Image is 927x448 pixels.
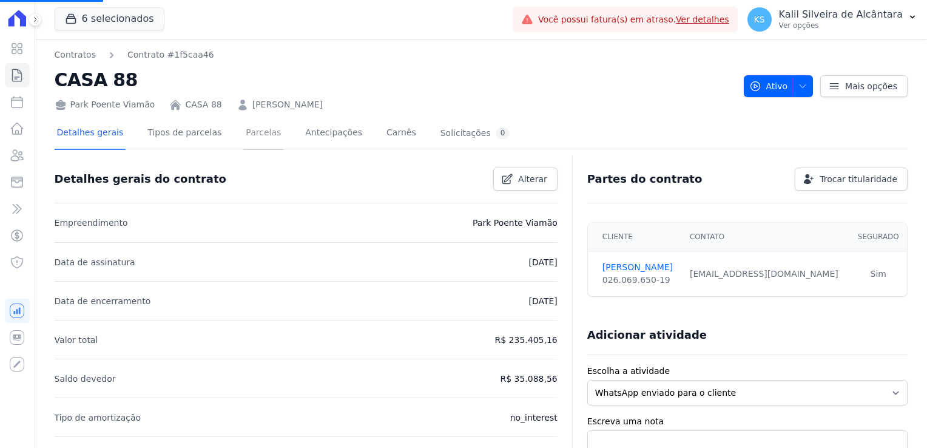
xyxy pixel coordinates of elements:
h3: Adicionar atividade [587,328,707,342]
div: 0 [496,127,510,139]
p: Data de assinatura [55,255,135,270]
a: Solicitações0 [438,118,513,150]
p: Park Poente Viamão [473,216,558,230]
a: Tipos de parcelas [145,118,224,150]
label: Escreva uma nota [587,415,908,428]
a: Detalhes gerais [55,118,126,150]
nav: Breadcrumb [55,49,214,61]
a: Contrato #1f5caa46 [127,49,214,61]
p: no_interest [510,410,558,425]
h3: Detalhes gerais do contrato [55,172,226,186]
td: Sim [850,251,907,297]
p: [DATE] [528,294,557,308]
p: R$ 235.405,16 [495,333,558,347]
a: Mais opções [820,75,908,97]
div: [EMAIL_ADDRESS][DOMAIN_NAME] [690,268,843,280]
p: [DATE] [528,255,557,270]
a: Ver detalhes [676,15,729,24]
p: Valor total [55,333,98,347]
a: Antecipações [303,118,365,150]
h2: CASA 88 [55,66,734,93]
button: 6 selecionados [55,7,164,30]
a: Alterar [493,168,558,191]
nav: Breadcrumb [55,49,734,61]
span: Ativo [749,75,788,97]
a: Carnês [384,118,419,150]
a: Parcelas [243,118,283,150]
p: R$ 35.088,56 [500,372,557,386]
p: Kalil Silveira de Alcântara [779,8,903,21]
th: Contato [683,223,850,251]
p: Saldo devedor [55,372,116,386]
th: Segurado [850,223,907,251]
span: Mais opções [845,80,897,92]
p: Ver opções [779,21,903,30]
p: Empreendimento [55,216,128,230]
p: Tipo de amortização [55,410,141,425]
span: Alterar [518,173,547,185]
th: Cliente [588,223,683,251]
button: Ativo [744,75,814,97]
a: CASA 88 [185,98,221,111]
a: [PERSON_NAME] [252,98,323,111]
div: 026.069.650-19 [602,274,675,287]
label: Escolha a atividade [587,365,908,378]
span: Trocar titularidade [820,173,897,185]
button: KS Kalil Silveira de Alcântara Ver opções [738,2,927,36]
a: Contratos [55,49,96,61]
p: Data de encerramento [55,294,151,308]
a: [PERSON_NAME] [602,261,675,274]
div: Park Poente Viamão [55,98,155,111]
span: KS [754,15,765,24]
div: Solicitações [440,127,510,139]
a: Trocar titularidade [795,168,908,191]
h3: Partes do contrato [587,172,703,186]
span: Você possui fatura(s) em atraso. [538,13,729,26]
